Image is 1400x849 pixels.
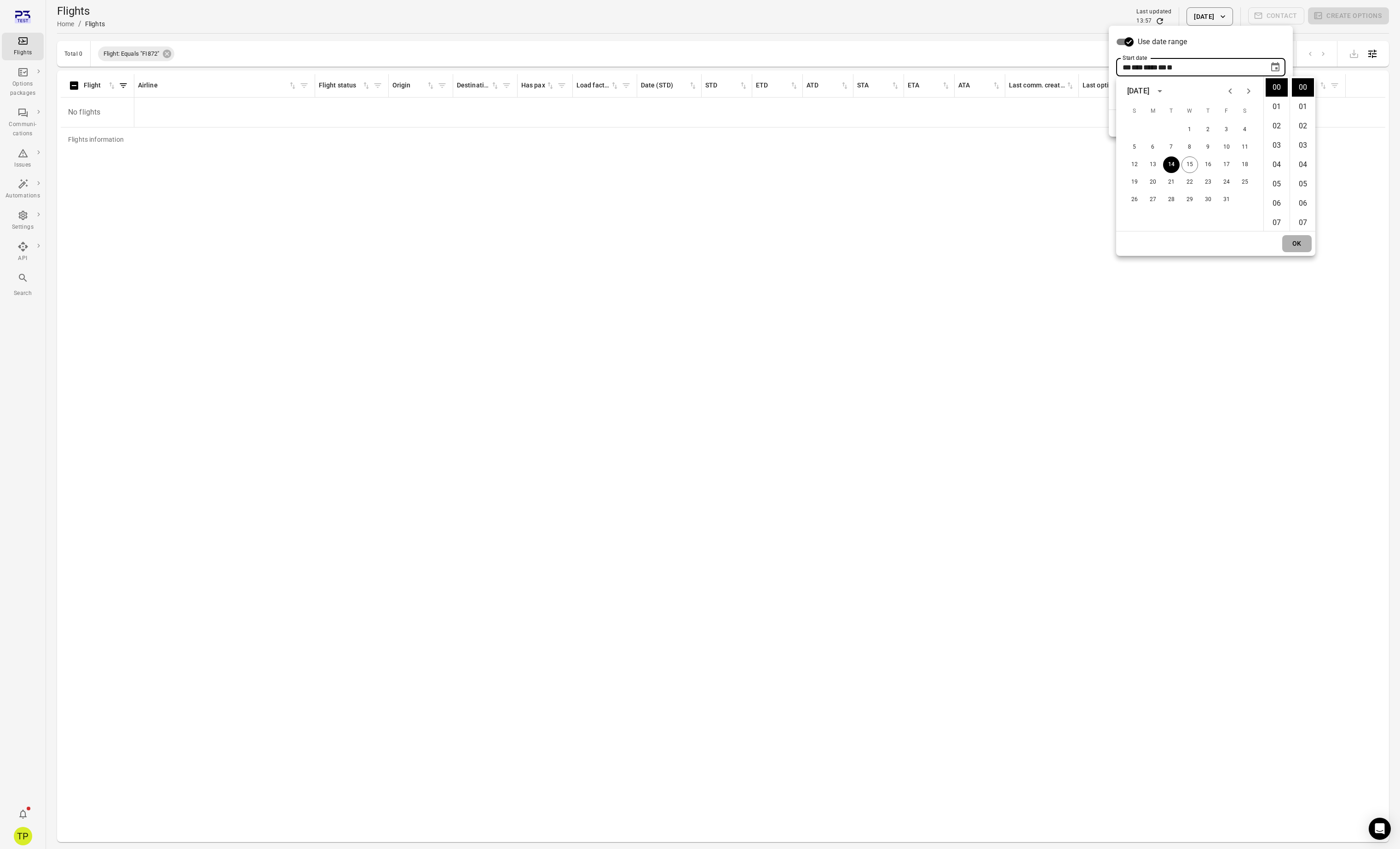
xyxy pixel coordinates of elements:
li: 6 minutes [1292,194,1314,213]
button: Previous month [1221,82,1239,100]
div: [DATE] [1127,86,1149,97]
button: 31 [1218,191,1235,208]
ul: Select minutes [1290,76,1315,231]
button: 25 [1237,174,1253,191]
li: 4 minutes [1292,156,1314,174]
span: Tuesday [1163,102,1180,121]
button: Choose date, selected date is Oct 14, 2025 [1266,58,1285,76]
button: 4 [1237,121,1253,138]
button: 23 [1200,174,1216,191]
button: 8 [1181,139,1198,156]
button: 5 [1126,139,1143,156]
button: 19 [1126,174,1143,191]
button: OK [1282,235,1312,252]
button: 6 [1145,139,1161,156]
button: 18 [1237,156,1253,173]
li: 5 hours [1266,175,1288,193]
button: 12 [1126,156,1143,173]
li: 0 minutes [1292,78,1314,97]
span: Saturday [1237,102,1253,121]
span: Use date range [1138,36,1187,47]
li: 2 minutes [1292,117,1314,135]
button: 2 [1200,121,1216,138]
button: 15 [1181,156,1198,173]
button: 29 [1181,191,1198,208]
button: 9 [1200,139,1216,156]
button: 24 [1218,174,1235,191]
span: Friday [1218,102,1235,121]
button: 30 [1200,191,1216,208]
span: Year [1143,64,1158,71]
span: Wednesday [1181,102,1198,121]
span: Monday [1145,102,1161,121]
button: 26 [1126,191,1143,208]
span: Thursday [1200,102,1216,121]
label: Start date [1123,54,1147,62]
button: 20 [1145,174,1161,191]
li: 0 hours [1266,78,1288,97]
li: 2 hours [1266,117,1288,135]
span: Minutes [1167,64,1173,71]
li: 4 hours [1266,156,1288,174]
button: Next month [1239,82,1258,100]
button: 13 [1145,156,1161,173]
button: 21 [1163,174,1180,191]
li: 7 hours [1266,214,1288,232]
ul: Select hours [1264,76,1290,231]
li: 7 minutes [1292,214,1314,232]
span: Hours [1158,64,1167,71]
button: 3 [1218,121,1235,138]
li: 6 hours [1266,194,1288,213]
span: Month [1131,64,1143,71]
li: 3 minutes [1292,136,1314,155]
li: 5 minutes [1292,175,1314,193]
button: 11 [1237,139,1253,156]
li: 1 hours [1266,98,1288,116]
button: 22 [1181,174,1198,191]
li: 1 minutes [1292,98,1314,116]
button: 14 [1163,156,1180,173]
span: Sunday [1126,102,1143,121]
div: Open Intercom Messenger [1369,818,1391,840]
button: calendar view is open, switch to year view [1152,83,1168,99]
button: 28 [1163,191,1180,208]
li: 3 hours [1266,136,1288,155]
button: 27 [1145,191,1161,208]
button: 1 [1181,121,1198,138]
button: 17 [1218,156,1235,173]
button: 10 [1218,139,1235,156]
button: 16 [1200,156,1216,173]
button: 7 [1163,139,1180,156]
span: Day [1123,64,1131,71]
